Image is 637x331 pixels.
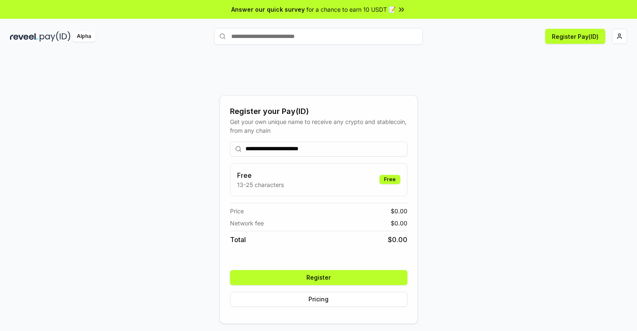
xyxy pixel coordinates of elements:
[391,219,407,227] span: $ 0.00
[230,270,407,285] button: Register
[391,207,407,215] span: $ 0.00
[230,219,264,227] span: Network fee
[230,106,407,117] div: Register your Pay(ID)
[306,5,396,14] span: for a chance to earn 10 USDT 📝
[230,235,246,245] span: Total
[230,207,244,215] span: Price
[545,29,605,44] button: Register Pay(ID)
[40,31,71,42] img: pay_id
[379,175,400,184] div: Free
[237,180,284,189] p: 13-25 characters
[237,170,284,180] h3: Free
[230,117,407,135] div: Get your own unique name to receive any crypto and stablecoin, from any chain
[231,5,305,14] span: Answer our quick survey
[72,31,96,42] div: Alpha
[10,31,38,42] img: reveel_dark
[388,235,407,245] span: $ 0.00
[230,292,407,307] button: Pricing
